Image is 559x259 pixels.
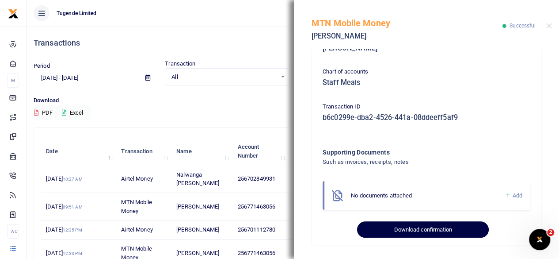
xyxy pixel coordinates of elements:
li: M [7,73,19,88]
span: [PERSON_NAME] [176,250,219,256]
iframe: Intercom live chat [529,229,550,250]
label: Transaction [165,59,195,68]
th: Date: activate to sort column descending [41,138,116,165]
p: Chart of accounts [323,67,530,77]
span: [DATE] [46,203,82,210]
span: 256702849931 [238,175,275,182]
img: logo-small [8,8,19,19]
span: All [171,73,276,81]
span: No documents attached [351,192,412,199]
span: [PERSON_NAME] [176,203,219,210]
h5: Staff Meals [323,78,530,87]
span: Add [513,192,522,199]
span: Airtel Money [121,226,152,233]
span: Airtel Money [121,175,152,182]
th: Account Number: activate to sort column ascending [233,138,289,165]
a: logo-small logo-large logo-large [8,10,19,16]
span: Tugende Limited [53,9,100,17]
button: Excel [54,105,91,120]
input: select period [34,70,138,85]
h5: b6c0299e-dba2-4526-441a-08ddeeff5af9 [323,113,530,122]
th: Name: activate to sort column ascending [171,138,233,165]
small: 12:35 PM [63,228,82,232]
th: Memo: activate to sort column ascending [289,138,352,165]
li: Ac [7,224,19,239]
span: [DATE] [46,250,82,256]
span: [DATE] [46,175,82,182]
span: [DATE] [46,226,82,233]
th: Transaction: activate to sort column ascending [116,138,171,165]
small: 10:27 AM [63,177,83,182]
label: Period [34,62,50,70]
span: [PERSON_NAME] [176,226,219,233]
h5: [PERSON_NAME] [312,32,502,41]
span: Nalwanga [PERSON_NAME] [176,171,219,187]
a: Add [504,190,522,201]
button: Download confirmation [357,221,488,238]
h4: Such as invoices, receipts, notes [323,157,494,167]
span: MTN Mobile Money [121,199,152,214]
h5: MTN Mobile Money [312,18,502,28]
button: PDF [34,105,53,120]
p: Transaction ID [323,102,530,112]
span: 256771463056 [238,203,275,210]
h4: Transactions [34,38,552,48]
span: 256701112780 [238,226,275,233]
span: Successful [510,23,536,29]
small: 12:33 PM [63,251,82,256]
h4: Supporting Documents [323,147,494,157]
button: Close [546,23,552,29]
span: 2 [547,229,554,236]
small: 09:51 AM [63,205,83,209]
p: Download [34,96,552,105]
